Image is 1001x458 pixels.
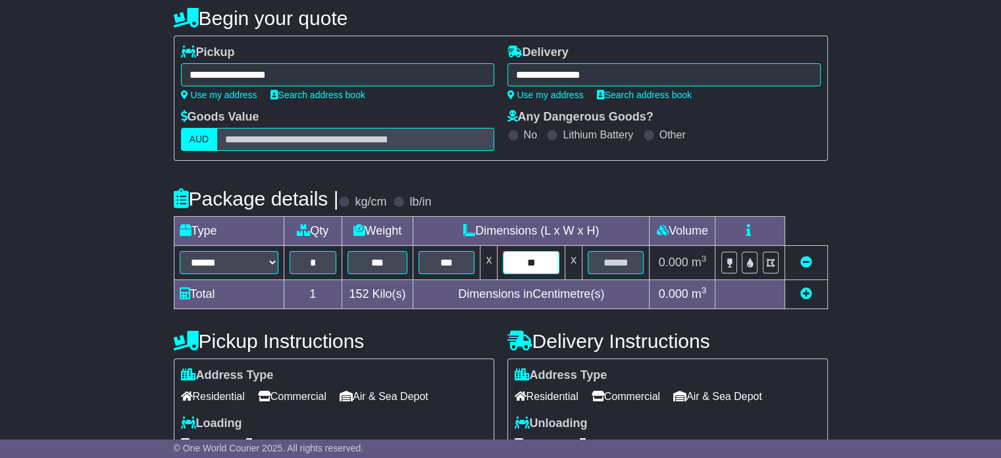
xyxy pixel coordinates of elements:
label: Goods Value [181,110,259,125]
span: 0.000 [659,256,688,269]
h4: Delivery Instructions [507,330,828,352]
span: 152 [349,287,369,301]
td: x [480,246,498,280]
a: Search address book [270,90,365,100]
td: Weight [342,217,413,246]
sup: 3 [702,254,707,264]
label: Lithium Battery [563,129,633,141]
label: Delivery [507,45,569,60]
label: AUD [181,128,218,151]
span: m [692,287,707,301]
span: m [692,256,707,269]
span: Tail Lift [573,434,619,454]
td: Kilo(s) [342,280,413,309]
span: Residential [515,386,578,407]
a: Use my address [181,90,257,100]
h4: Begin your quote [174,7,828,29]
a: Add new item [800,287,812,301]
label: Address Type [181,368,274,383]
td: Type [174,217,284,246]
td: Qty [284,217,342,246]
h4: Package details | [174,188,339,210]
span: © One World Courier 2025. All rights reserved. [174,443,364,453]
label: kg/cm [355,195,386,210]
td: x [565,246,582,280]
label: No [524,129,537,141]
a: Remove this item [800,256,812,269]
td: Dimensions (L x W x H) [413,217,649,246]
span: Forklift [181,434,226,454]
td: 1 [284,280,342,309]
sup: 3 [702,285,707,295]
span: Tail Lift [239,434,285,454]
td: Dimensions in Centimetre(s) [413,280,649,309]
span: Commercial [592,386,660,407]
label: Unloading [515,416,588,431]
label: Loading [181,416,242,431]
h4: Pickup Instructions [174,330,494,352]
span: 0.000 [659,287,688,301]
span: Air & Sea Depot [340,386,428,407]
label: Any Dangerous Goods? [507,110,654,125]
span: Residential [181,386,245,407]
span: Air & Sea Depot [673,386,762,407]
span: Forklift [515,434,559,454]
label: Pickup [181,45,235,60]
a: Use my address [507,90,584,100]
td: Volume [650,217,715,246]
label: Address Type [515,368,607,383]
label: Other [659,129,686,141]
td: Total [174,280,284,309]
label: lb/in [409,195,431,210]
span: Commercial [258,386,326,407]
a: Search address book [597,90,692,100]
